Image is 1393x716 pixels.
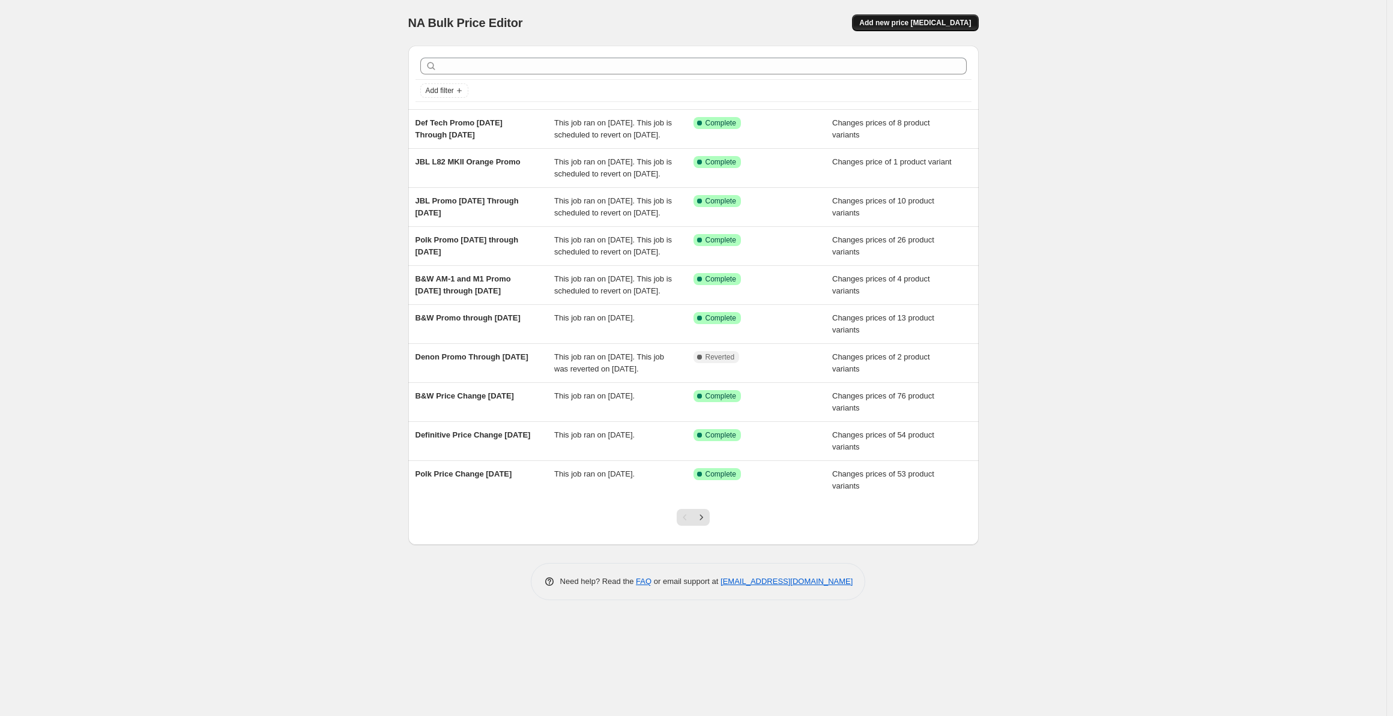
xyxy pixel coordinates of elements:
[554,235,672,256] span: This job ran on [DATE]. This job is scheduled to revert on [DATE].
[415,430,531,439] span: Definitive Price Change [DATE]
[560,577,636,586] span: Need help? Read the
[706,274,736,284] span: Complete
[706,313,736,323] span: Complete
[420,83,468,98] button: Add filter
[415,118,503,139] span: Def Tech Promo [DATE] Through [DATE]
[706,430,736,440] span: Complete
[832,274,930,295] span: Changes prices of 4 product variants
[693,509,710,526] button: Next
[832,469,934,490] span: Changes prices of 53 product variants
[651,577,721,586] span: or email support at
[554,196,672,217] span: This job ran on [DATE]. This job is scheduled to revert on [DATE].
[554,274,672,295] span: This job ran on [DATE]. This job is scheduled to revert on [DATE].
[415,196,519,217] span: JBL Promo [DATE] Through [DATE]
[832,313,934,334] span: Changes prices of 13 product variants
[706,118,736,128] span: Complete
[415,391,514,400] span: B&W Price Change [DATE]
[832,196,934,217] span: Changes prices of 10 product variants
[706,235,736,245] span: Complete
[706,469,736,479] span: Complete
[832,430,934,451] span: Changes prices of 54 product variants
[415,157,521,166] span: JBL L82 MKII Orange Promo
[832,352,930,373] span: Changes prices of 2 product variants
[852,14,978,31] button: Add new price [MEDICAL_DATA]
[408,16,523,29] span: NA Bulk Price Editor
[415,469,512,478] span: Polk Price Change [DATE]
[554,430,635,439] span: This job ran on [DATE].
[415,313,521,322] span: B&W Promo through [DATE]
[832,235,934,256] span: Changes prices of 26 product variants
[706,157,736,167] span: Complete
[554,391,635,400] span: This job ran on [DATE].
[554,313,635,322] span: This job ran on [DATE].
[554,157,672,178] span: This job ran on [DATE]. This job is scheduled to revert on [DATE].
[415,274,511,295] span: B&W AM-1 and M1 Promo [DATE] through [DATE]
[554,469,635,478] span: This job ran on [DATE].
[636,577,651,586] a: FAQ
[832,118,930,139] span: Changes prices of 8 product variants
[554,118,672,139] span: This job ran on [DATE]. This job is scheduled to revert on [DATE].
[677,509,710,526] nav: Pagination
[859,18,971,28] span: Add new price [MEDICAL_DATA]
[554,352,664,373] span: This job ran on [DATE]. This job was reverted on [DATE].
[832,391,934,412] span: Changes prices of 76 product variants
[706,391,736,401] span: Complete
[706,352,735,362] span: Reverted
[415,352,528,361] span: Denon Promo Through [DATE]
[832,157,952,166] span: Changes price of 1 product variant
[721,577,853,586] a: [EMAIL_ADDRESS][DOMAIN_NAME]
[415,235,519,256] span: Polk Promo [DATE] through [DATE]
[426,86,454,95] span: Add filter
[706,196,736,206] span: Complete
